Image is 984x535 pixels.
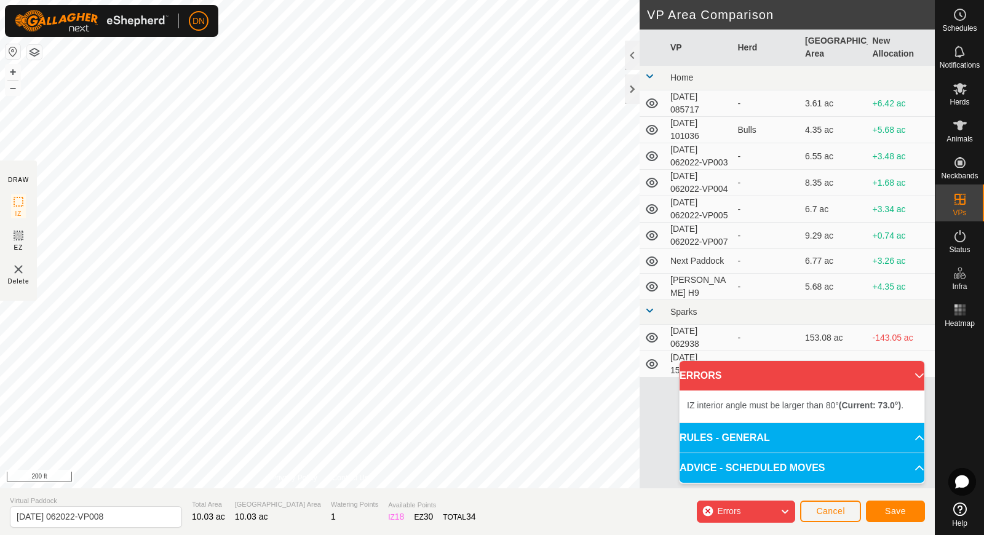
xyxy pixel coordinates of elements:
span: Animals [946,135,973,143]
div: DRAW [8,175,29,184]
td: +1.68 ac [868,170,935,196]
button: Map Layers [27,45,42,60]
div: IZ [388,510,404,523]
h2: VP Area Comparison [647,7,935,22]
span: Schedules [942,25,977,32]
td: [DATE] 062022-VP007 [665,223,733,249]
span: DN [192,15,205,28]
span: Save [885,506,906,516]
span: Delete [8,277,30,286]
button: Save [866,501,925,522]
span: 10.03 ac [235,512,268,521]
td: -143.05 ac [868,325,935,351]
span: Errors [717,506,740,516]
span: Watering Points [331,499,378,510]
div: - [738,358,796,371]
span: Notifications [940,61,980,69]
td: +3.34 ac [868,196,935,223]
span: Sparks [670,307,697,317]
td: [DATE] 062938 [665,325,733,351]
span: Available Points [388,500,475,510]
span: Heatmap [945,320,975,327]
td: [DATE] 101036 [665,117,733,143]
td: +5.68 ac [868,117,935,143]
button: Reset Map [6,44,20,59]
td: 5.68 ac [800,274,868,300]
td: Next Paddock [665,249,733,274]
span: 10.03 ac [192,512,225,521]
td: 6.77 ac [800,249,868,274]
span: IZ interior angle must be larger than 80° . [687,400,903,410]
p-accordion-header: ADVICE - SCHEDULED MOVES [680,453,924,483]
a: Privacy Policy [271,472,317,483]
td: [DATE] 150049 [665,351,733,378]
td: 3.21 ac [800,351,868,378]
span: Cancel [816,506,845,516]
div: - [738,97,796,110]
td: [DATE] 062022-VP003 [665,143,733,170]
td: [DATE] 085717 [665,90,733,117]
td: +3.26 ac [868,249,935,274]
td: [DATE] 062022-VP004 [665,170,733,196]
td: 9.29 ac [800,223,868,249]
div: - [738,176,796,189]
td: +0.74 ac [868,223,935,249]
button: – [6,81,20,95]
td: [DATE] 062022-VP005 [665,196,733,223]
div: TOTAL [443,510,475,523]
span: Total Area [192,499,225,510]
span: Status [949,246,970,253]
td: +4.35 ac [868,274,935,300]
th: New Allocation [868,30,935,66]
td: +3.48 ac [868,143,935,170]
td: 8.35 ac [800,170,868,196]
div: - [738,203,796,216]
td: 6.7 ac [800,196,868,223]
th: [GEOGRAPHIC_DATA] Area [800,30,868,66]
span: IZ [15,209,22,218]
span: ADVICE - SCHEDULED MOVES [680,461,825,475]
span: RULES - GENERAL [680,430,770,445]
td: +6.82 ac [868,351,935,378]
span: Herds [950,98,969,106]
span: Virtual Paddock [10,496,182,506]
span: EZ [14,243,23,252]
div: Bulls [738,124,796,137]
p-accordion-header: ERRORS [680,361,924,390]
span: Neckbands [941,172,978,180]
div: - [738,331,796,344]
td: 6.55 ac [800,143,868,170]
a: Contact Us [332,472,368,483]
div: EZ [414,510,433,523]
td: 153.08 ac [800,325,868,351]
b: (Current: 73.0°) [839,400,901,410]
div: - [738,255,796,267]
img: Gallagher Logo [15,10,169,32]
td: +6.42 ac [868,90,935,117]
span: VPs [953,209,966,216]
p-accordion-content: ERRORS [680,390,924,422]
img: VP [11,262,26,277]
a: Help [935,497,984,532]
div: - [738,280,796,293]
th: VP [665,30,733,66]
span: Help [952,520,967,527]
span: 34 [466,512,476,521]
span: Infra [952,283,967,290]
p-accordion-header: RULES - GENERAL [680,423,924,453]
span: Home [670,73,693,82]
span: 18 [395,512,405,521]
button: + [6,65,20,79]
span: 30 [424,512,434,521]
td: 4.35 ac [800,117,868,143]
span: [GEOGRAPHIC_DATA] Area [235,499,321,510]
button: Cancel [800,501,861,522]
span: 1 [331,512,336,521]
span: ERRORS [680,368,721,383]
th: Herd [733,30,801,66]
div: - [738,229,796,242]
td: [PERSON_NAME] H9 [665,274,733,300]
div: - [738,150,796,163]
td: 3.61 ac [800,90,868,117]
